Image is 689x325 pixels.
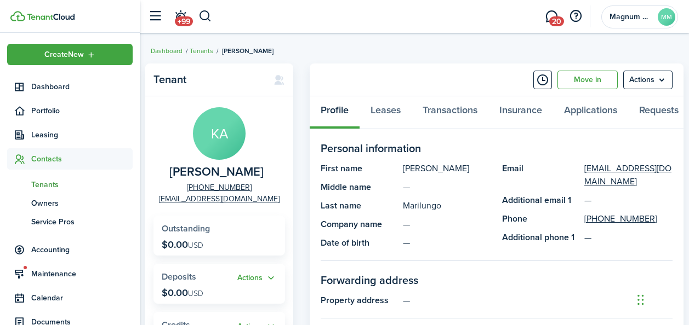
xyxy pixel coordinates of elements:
p: $0.00 [162,287,203,298]
span: Calendar [31,292,133,304]
a: [EMAIL_ADDRESS][DOMAIN_NAME] [159,193,280,205]
a: Move in [557,71,618,89]
panel-main-section-title: Personal information [321,140,673,156]
panel-main-title: Phone [502,212,579,225]
span: Leasing [31,129,133,141]
span: USD [188,240,203,251]
panel-main-title: Email [502,162,579,188]
panel-main-description: [PERSON_NAME] [403,162,491,175]
span: Dashboard [31,81,133,92]
panel-main-title: Last name [321,199,397,212]
span: Portfolio [31,105,133,117]
span: Deposits [162,270,196,283]
button: Open menu [7,44,133,65]
a: Tenants [190,46,213,56]
button: Open menu [623,71,673,89]
a: Service Pros [7,212,133,231]
div: Drag [637,283,644,316]
a: Transactions [412,96,488,129]
panel-main-description: Marilungo [403,199,491,212]
p: $0.00 [162,239,203,250]
menu-btn: Actions [623,71,673,89]
panel-main-title: First name [321,162,397,175]
panel-main-description: — [403,236,491,249]
span: USD [188,288,203,299]
avatar-text: KA [193,107,246,160]
button: Open sidebar [145,6,166,27]
button: Search [198,7,212,26]
span: Tenants [31,179,133,190]
a: Dashboard [151,46,183,56]
a: Applications [553,96,628,129]
a: Notifications [170,3,191,31]
a: [EMAIL_ADDRESS][DOMAIN_NAME] [584,162,673,188]
span: Magnum Management LLC [610,13,653,21]
span: Accounting [31,244,133,256]
panel-main-title: Additional email 1 [502,194,579,207]
span: Keith Adam Marilungo [169,165,264,179]
span: Maintenance [31,268,133,280]
span: Service Pros [31,216,133,228]
span: Create New [44,51,84,59]
panel-main-title: Middle name [321,181,397,194]
span: 20 [549,16,564,26]
span: [PERSON_NAME] [222,46,274,56]
avatar-text: MM [658,8,675,26]
a: Tenants [7,175,133,194]
span: +99 [175,16,193,26]
panel-main-title: Additional phone 1 [502,231,579,244]
a: Messaging [541,3,562,31]
a: [PHONE_NUMBER] [187,182,252,193]
panel-main-title: Property address [321,294,397,307]
a: [PHONE_NUMBER] [584,212,657,225]
iframe: Chat Widget [634,272,689,325]
panel-main-description: — [403,218,491,231]
panel-main-title: Date of birth [321,236,397,249]
img: TenantCloud [27,14,75,20]
button: Actions [237,272,277,285]
a: Leases [360,96,412,129]
span: Owners [31,198,133,209]
button: Timeline [533,71,552,89]
span: Outstanding [162,222,210,235]
img: TenantCloud [10,11,25,21]
span: Contacts [31,153,133,165]
panel-main-description: — [403,294,673,307]
a: Insurance [488,96,553,129]
panel-main-section-title: Forwarding address [321,272,673,288]
a: Owners [7,194,133,212]
panel-main-description: — [403,181,491,194]
panel-main-title: Company name [321,218,397,231]
a: Dashboard [7,76,133,97]
panel-main-title: Tenant [153,73,263,86]
button: Open resource center [566,7,585,26]
button: Open menu [237,272,277,285]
